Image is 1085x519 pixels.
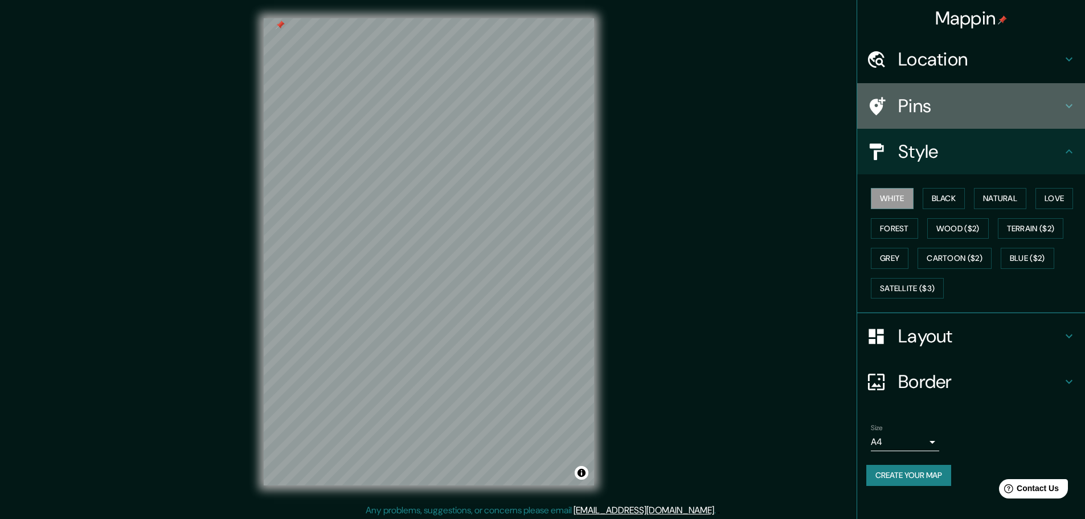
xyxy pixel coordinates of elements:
[898,140,1062,163] h4: Style
[871,188,914,209] button: White
[264,18,594,485] canvas: Map
[575,466,588,480] button: Toggle attribution
[898,325,1062,348] h4: Layout
[716,504,718,517] div: .
[974,188,1026,209] button: Natural
[857,129,1085,174] div: Style
[857,36,1085,82] div: Location
[898,48,1062,71] h4: Location
[871,278,944,299] button: Satellite ($3)
[898,370,1062,393] h4: Border
[918,248,992,269] button: Cartoon ($2)
[366,504,716,517] p: Any problems, suggestions, or concerns please email .
[998,15,1007,24] img: pin-icon.png
[1035,188,1073,209] button: Love
[574,504,714,516] a: [EMAIL_ADDRESS][DOMAIN_NAME]
[857,359,1085,404] div: Border
[923,188,965,209] button: Black
[935,7,1008,30] h4: Mappin
[984,475,1072,506] iframe: Help widget launcher
[871,433,939,451] div: A4
[871,248,908,269] button: Grey
[857,83,1085,129] div: Pins
[718,504,720,517] div: .
[1001,248,1054,269] button: Blue ($2)
[898,95,1062,117] h4: Pins
[857,313,1085,359] div: Layout
[927,218,989,239] button: Wood ($2)
[866,465,951,486] button: Create your map
[871,218,918,239] button: Forest
[998,218,1064,239] button: Terrain ($2)
[871,423,883,433] label: Size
